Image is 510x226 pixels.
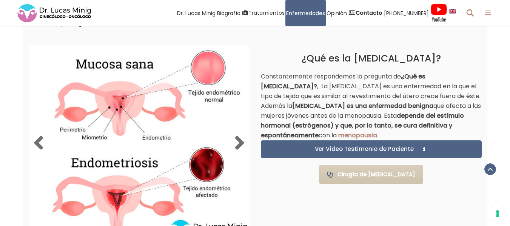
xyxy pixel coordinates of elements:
span: Biografía [217,9,240,17]
strong: [MEDICAL_DATA] es una enfermedad benigna [292,101,433,110]
a: Previous [34,136,49,151]
a: Ver Vídeo Testimonio de Paciente [261,140,482,158]
img: language english [449,9,456,13]
span: Enfermedades [286,9,325,17]
span: Ver Vídeo Testimonio de Paciente [311,146,415,152]
p: Constantemente respondemos la pregunta de , La [MEDICAL_DATA] es una enfermedad en la que el tipo... [261,72,482,140]
strong: depende del estímulo hormonal (estrógenos) y que, por lo tanto, se cura definitiva y espontáneamente [261,111,464,140]
span: Tratamientos [248,9,285,17]
span: Dr. Lucas Minig [177,9,216,17]
button: Sus preferencias de consentimiento para tecnologías de seguimiento [491,207,504,220]
h2: ¿Qué es la [MEDICAL_DATA]? [261,53,482,64]
strong: Contacto [356,9,382,17]
span: [PHONE_NUMBER] [384,9,429,17]
img: Videos Youtube Ginecología [430,3,447,22]
span: Opinión [327,9,347,17]
a: menopausia [338,131,377,140]
a: Cirugía de [MEDICAL_DATA] [319,165,423,184]
a: Next [229,136,244,151]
